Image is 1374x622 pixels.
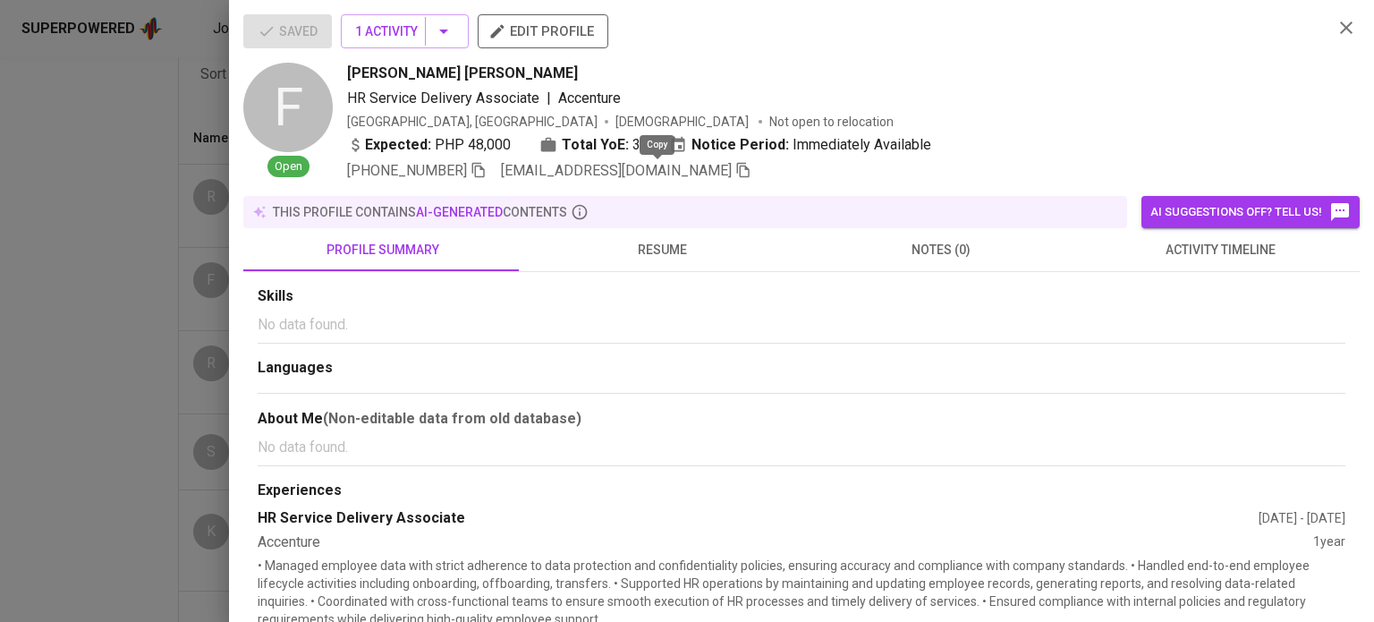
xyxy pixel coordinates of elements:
span: [PERSON_NAME] [PERSON_NAME] [347,63,578,84]
span: [DEMOGRAPHIC_DATA] [615,113,751,131]
div: F [243,63,333,152]
p: No data found. [258,437,1345,458]
div: Experiences [258,481,1345,501]
div: 1 year [1313,533,1345,553]
div: Languages [258,358,1345,379]
span: 3 [632,134,640,156]
div: About Me [258,408,1345,430]
div: Skills [258,286,1345,307]
span: profile summary [254,239,512,261]
div: [GEOGRAPHIC_DATA], [GEOGRAPHIC_DATA] [347,113,598,131]
span: [EMAIL_ADDRESS][DOMAIN_NAME] [501,162,732,179]
span: HR Service Delivery Associate [347,89,539,107]
span: [PHONE_NUMBER] [347,162,467,179]
span: | [547,88,551,109]
div: [DATE] - [DATE] [1259,509,1345,527]
div: Accenture [258,533,1313,553]
span: 1 Activity [355,21,454,43]
button: edit profile [478,14,608,48]
div: HR Service Delivery Associate [258,508,1259,529]
span: resume [533,239,791,261]
span: AI-generated [416,205,503,219]
span: Open [267,158,310,175]
b: Notice Period: [691,134,789,156]
span: AI suggestions off? Tell us! [1150,201,1351,223]
p: this profile contains contents [273,203,567,221]
p: Not open to relocation [769,113,894,131]
a: edit profile [478,23,608,38]
span: notes (0) [812,239,1070,261]
button: 1 Activity [341,14,469,48]
b: (Non-editable data from old database) [323,410,581,427]
span: activity timeline [1091,239,1349,261]
span: edit profile [492,20,594,43]
b: Total YoE: [562,134,629,156]
span: Accenture [558,89,621,107]
button: AI suggestions off? Tell us! [1141,196,1360,228]
p: No data found. [258,314,1345,336]
div: Immediately Available [669,134,931,156]
b: Expected: [365,134,431,156]
div: PHP 48,000 [347,134,511,156]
